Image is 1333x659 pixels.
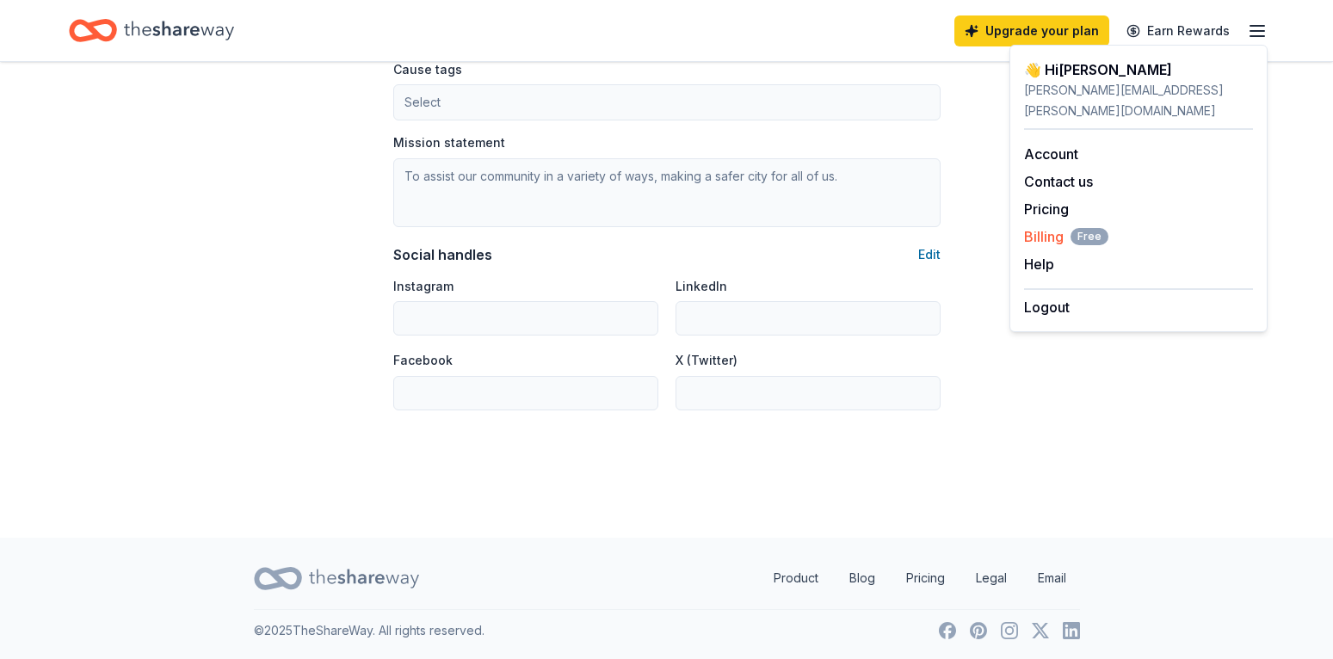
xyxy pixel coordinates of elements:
a: Email [1024,561,1080,595]
span: Select [404,92,441,113]
button: Help [1024,254,1054,274]
a: Upgrade your plan [954,15,1109,46]
a: Pricing [1024,200,1069,218]
button: Select [393,84,941,120]
button: Logout [1024,297,1070,317]
button: Edit [918,244,941,265]
a: Blog [836,561,889,595]
a: Product [760,561,832,595]
label: Mission statement [393,134,505,151]
div: 👋 Hi [PERSON_NAME] [1024,59,1253,80]
div: [PERSON_NAME][EMAIL_ADDRESS][PERSON_NAME][DOMAIN_NAME] [1024,80,1253,121]
span: Free [1071,228,1108,245]
nav: quick links [760,561,1080,595]
label: Facebook [393,352,453,369]
label: X (Twitter) [676,352,737,369]
label: LinkedIn [676,278,727,295]
a: Earn Rewards [1116,15,1240,46]
span: Billing [1024,226,1108,247]
button: Contact us [1024,171,1093,192]
a: Account [1024,145,1078,163]
p: © 2025 TheShareWay. All rights reserved. [254,620,484,641]
label: Cause tags [393,61,462,78]
a: Legal [962,561,1021,595]
a: Pricing [892,561,959,595]
label: Instagram [393,278,454,295]
div: Social handles [393,244,492,265]
textarea: To assist our community in a variety of ways, making a safer city for all of us. [393,158,941,227]
button: BillingFree [1024,226,1108,247]
a: Home [69,10,234,51]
